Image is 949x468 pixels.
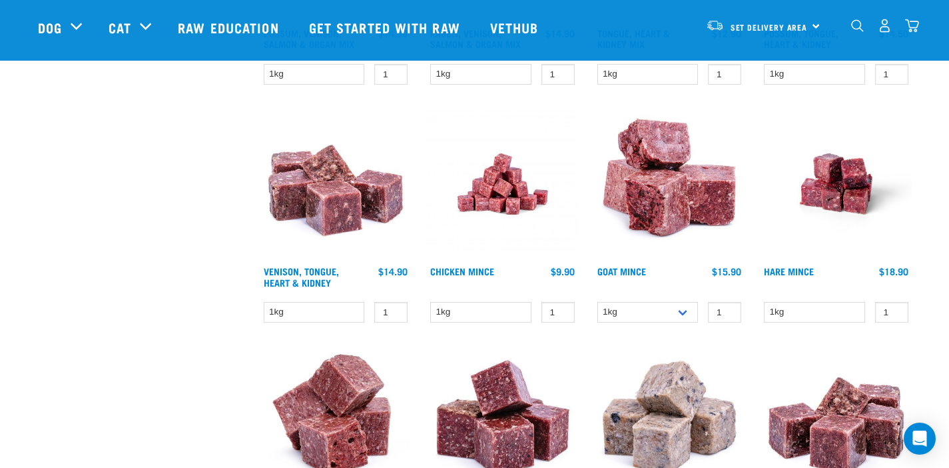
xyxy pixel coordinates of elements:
input: 1 [708,302,741,323]
div: $9.90 [551,266,575,277]
a: Get started with Raw [296,1,477,54]
div: $15.90 [712,266,741,277]
img: home-icon-1@2x.png [851,19,864,32]
div: $14.90 [378,266,408,277]
input: 1 [541,302,575,323]
input: 1 [875,302,908,323]
input: 1 [875,64,908,85]
input: 1 [374,64,408,85]
img: user.png [878,19,892,33]
input: 1 [541,64,575,85]
img: 1077 Wild Goat Mince 01 [594,109,745,260]
a: Chicken Mince [430,269,494,273]
a: Dog [38,17,62,37]
a: Cat [109,17,131,37]
div: $18.90 [879,266,908,277]
div: Open Intercom Messenger [904,423,936,455]
a: Hare Mince [764,269,814,273]
img: Raw Essentials Hare Mince Raw Bites For Cats & Dogs [761,109,912,260]
a: Vethub [477,1,555,54]
img: van-moving.png [706,19,724,31]
img: home-icon@2x.png [905,19,919,33]
a: Venison, Tongue, Heart & Kidney [264,269,339,284]
input: 1 [708,64,741,85]
img: Chicken M Ince 1613 [427,109,578,260]
img: Pile Of Cubed Venison Tongue Mix For Pets [260,109,412,260]
input: 1 [374,302,408,323]
span: Set Delivery Area [731,25,808,29]
a: Goat Mince [597,269,646,273]
a: Raw Education [164,1,295,54]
